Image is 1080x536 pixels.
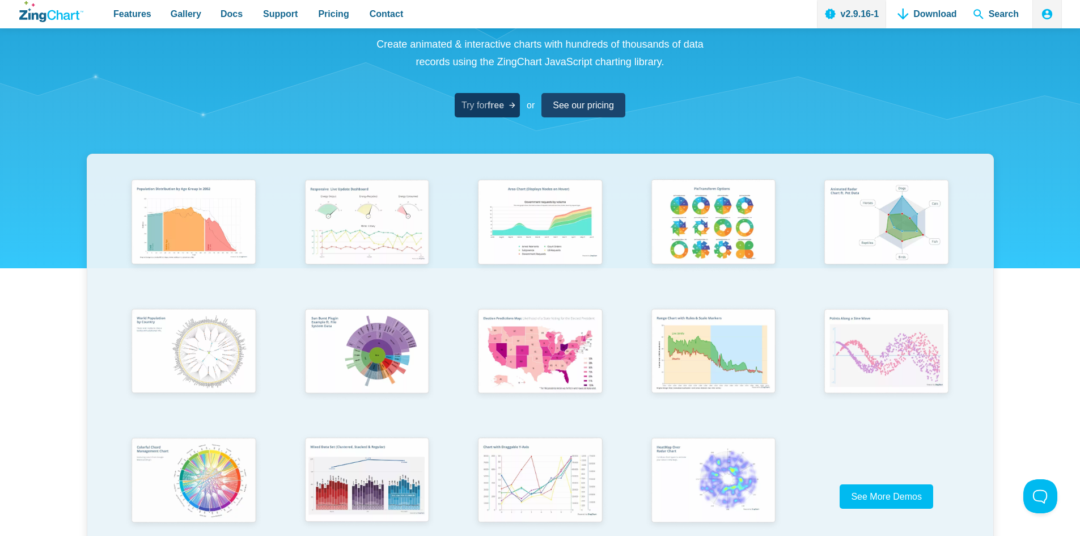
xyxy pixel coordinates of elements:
span: Support [263,6,298,22]
a: Animated Radar Chart ft. Pet Data [800,174,973,303]
img: Chart with Draggable Y-Axis [471,432,609,531]
span: Docs [221,6,243,22]
img: Area Chart (Displays Nodes on Hover) [471,174,609,273]
a: Population Distribution by Age Group in 2052 [107,174,281,303]
span: Contact [370,6,404,22]
img: Pie Transform Options [644,174,782,273]
a: Points Along a Sine Wave [800,303,973,432]
a: Election Predictions Map [454,303,627,432]
img: Election Predictions Map [471,303,609,402]
span: Gallery [171,6,201,22]
a: See More Demos [840,484,933,509]
img: Sun Burst Plugin Example ft. File System Data [298,303,436,402]
a: World Population by Country [107,303,281,432]
a: Try forfree [455,93,520,117]
strong: free [488,100,504,110]
span: See our pricing [553,98,614,113]
a: Responsive Live Update Dashboard [280,174,454,303]
img: Heatmap Over Radar Chart [644,432,782,531]
span: Try for [461,98,504,113]
img: Colorful Chord Management Chart [124,432,262,531]
img: Mixed Data Set (Clustered, Stacked, and Regular) [298,432,436,531]
span: Pricing [318,6,349,22]
span: Features [113,6,151,22]
img: Range Chart with Rultes & Scale Markers [644,303,782,403]
a: Range Chart with Rultes & Scale Markers [626,303,800,432]
span: or [527,98,535,113]
a: Area Chart (Displays Nodes on Hover) [454,174,627,303]
img: Animated Radar Chart ft. Pet Data [817,174,955,273]
a: Pie Transform Options [626,174,800,303]
img: Responsive Live Update Dashboard [298,174,436,273]
img: Points Along a Sine Wave [817,303,955,402]
a: ZingChart Logo. Click to return to the homepage [19,1,83,22]
img: World Population by Country [124,303,262,403]
p: Create animated & interactive charts with hundreds of thousands of data records using the ZingCha... [370,36,710,70]
a: See our pricing [541,93,625,117]
span: See More Demos [851,492,922,501]
a: Sun Burst Plugin Example ft. File System Data [280,303,454,432]
img: Population Distribution by Age Group in 2052 [124,174,262,273]
iframe: Toggle Customer Support [1023,479,1057,513]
